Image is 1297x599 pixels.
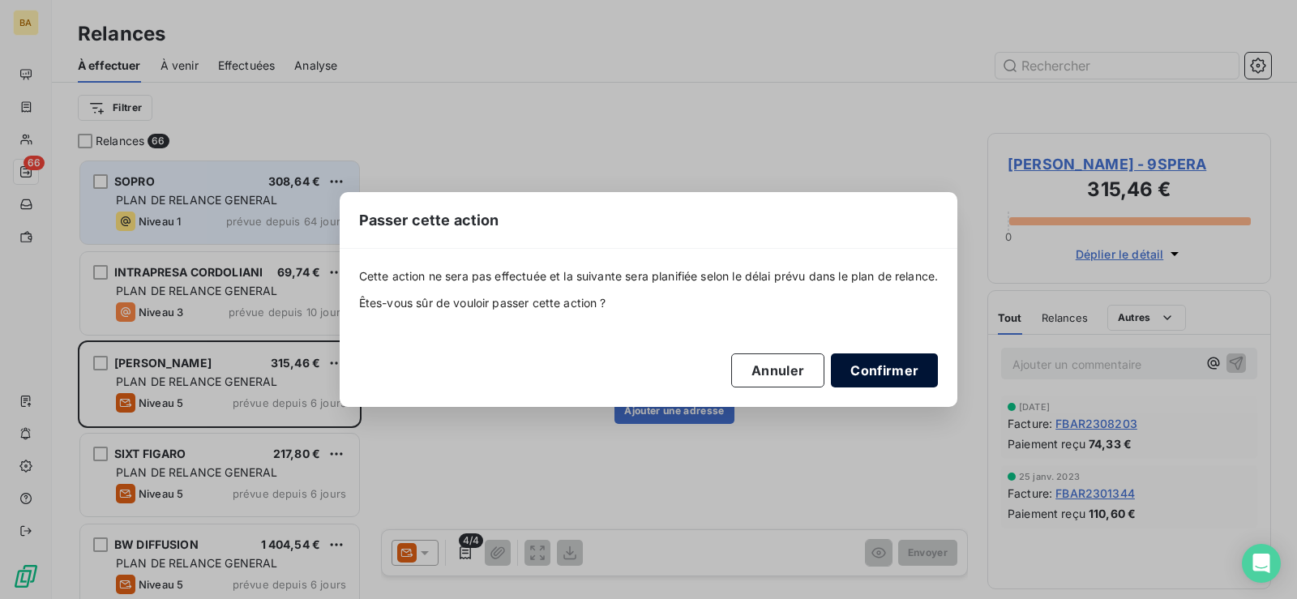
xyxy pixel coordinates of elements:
[359,209,499,231] span: Passer cette action
[1242,544,1281,583] div: Open Intercom Messenger
[831,353,938,387] button: Confirmer
[359,295,939,311] span: Êtes-vous sûr de vouloir passer cette action ?
[731,353,824,387] button: Annuler
[359,268,939,285] span: Cette action ne sera pas effectuée et la suivante sera planifiée selon le délai prévu dans le pla...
